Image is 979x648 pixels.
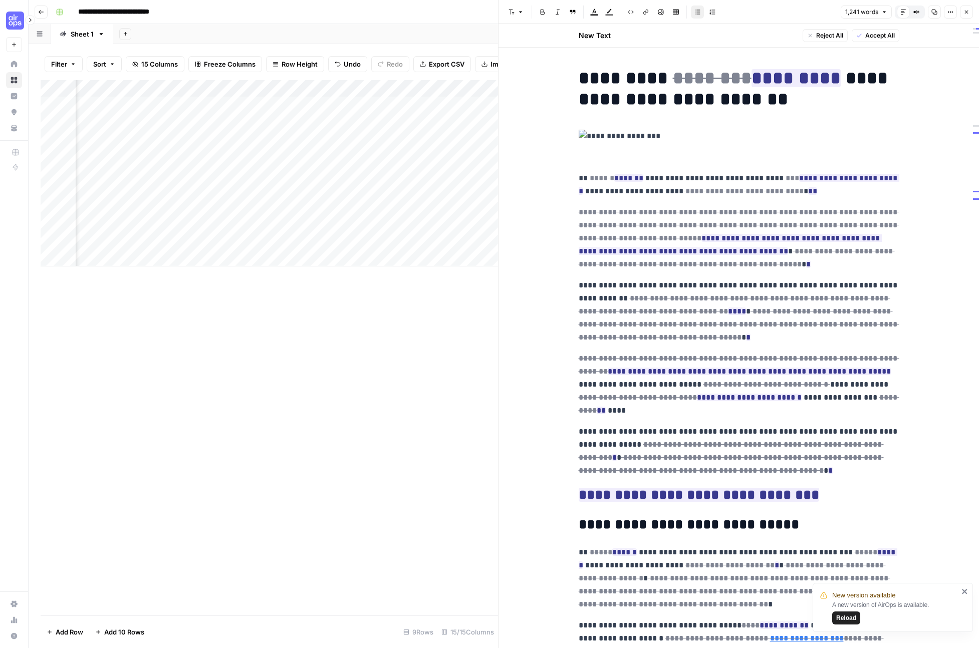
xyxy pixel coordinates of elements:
[6,8,22,33] button: Workspace: AirOps U Cohort 1
[93,59,106,69] span: Sort
[141,59,178,69] span: 15 Columns
[579,31,611,41] h2: New Text
[126,56,184,72] button: 15 Columns
[841,6,892,19] button: 1,241 words
[87,56,122,72] button: Sort
[56,627,83,637] span: Add Row
[6,12,24,30] img: AirOps U Cohort 1 Logo
[51,59,67,69] span: Filter
[204,59,256,69] span: Freeze Columns
[845,8,878,17] span: 1,241 words
[475,56,533,72] button: Import CSV
[282,59,318,69] span: Row Height
[371,56,409,72] button: Redo
[803,29,848,42] button: Reject All
[45,56,83,72] button: Filter
[328,56,367,72] button: Undo
[961,587,968,595] button: close
[6,596,22,612] a: Settings
[832,600,958,624] div: A new version of AirOps is available.
[6,56,22,72] a: Home
[6,628,22,644] button: Help + Support
[71,29,94,39] div: Sheet 1
[51,24,113,44] a: Sheet 1
[413,56,471,72] button: Export CSV
[399,624,437,640] div: 9 Rows
[89,624,150,640] button: Add 10 Rows
[832,611,860,624] button: Reload
[816,31,843,40] span: Reject All
[836,613,856,622] span: Reload
[41,624,89,640] button: Add Row
[6,104,22,120] a: Opportunities
[188,56,262,72] button: Freeze Columns
[6,88,22,104] a: Insights
[852,29,899,42] button: Accept All
[6,72,22,88] a: Browse
[491,59,527,69] span: Import CSV
[437,624,498,640] div: 15/15 Columns
[387,59,403,69] span: Redo
[429,59,464,69] span: Export CSV
[6,612,22,628] a: Usage
[344,59,361,69] span: Undo
[865,31,895,40] span: Accept All
[6,120,22,136] a: Your Data
[832,590,895,600] span: New version available
[266,56,324,72] button: Row Height
[104,627,144,637] span: Add 10 Rows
